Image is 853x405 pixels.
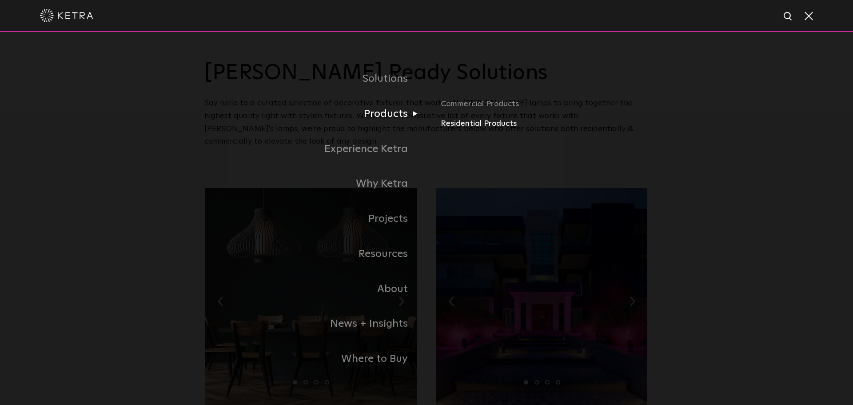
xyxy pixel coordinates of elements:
[204,272,426,307] a: About
[204,306,426,341] a: News + Insights
[441,98,649,117] a: Commercial Products
[204,61,649,377] div: Navigation Menu
[204,96,426,132] a: Products
[204,166,426,201] a: Why Ketra
[204,132,426,167] a: Experience Ketra
[441,117,649,130] a: Residential Products
[204,341,426,377] a: Where to Buy
[204,201,426,237] a: Projects
[783,11,794,22] img: search icon
[204,237,426,272] a: Resources
[40,9,93,22] img: ketra-logo-2019-white
[204,61,426,96] a: Solutions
